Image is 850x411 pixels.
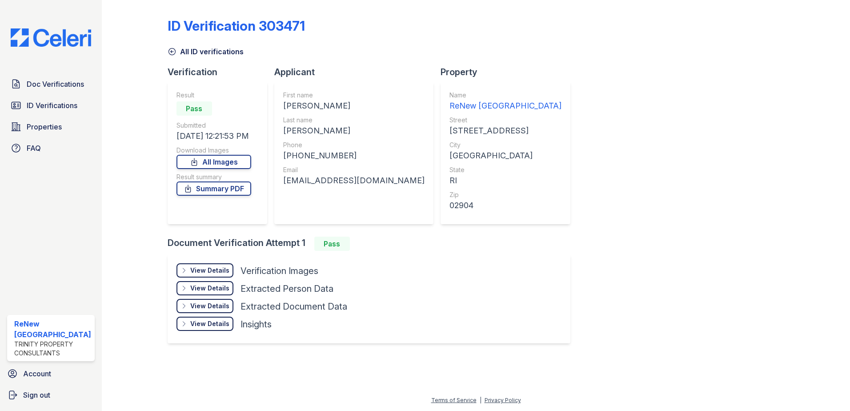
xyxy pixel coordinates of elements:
[190,266,229,275] div: View Details
[283,116,425,125] div: Last name
[449,116,561,125] div: Street
[241,265,318,277] div: Verification Images
[27,143,41,153] span: FAQ
[7,97,95,114] a: ID Verifications
[283,149,425,162] div: [PHONE_NUMBER]
[168,18,305,34] div: ID Verification 303471
[283,141,425,149] div: Phone
[176,130,251,142] div: [DATE] 12:21:53 PM
[283,100,425,112] div: [PERSON_NAME]
[449,91,561,100] div: Name
[168,66,274,78] div: Verification
[314,237,350,251] div: Pass
[7,118,95,136] a: Properties
[283,125,425,137] div: [PERSON_NAME]
[27,121,62,132] span: Properties
[176,155,251,169] a: All Images
[23,368,51,379] span: Account
[449,165,561,174] div: State
[176,91,251,100] div: Result
[7,139,95,157] a: FAQ
[27,79,84,89] span: Doc Verifications
[176,181,251,196] a: Summary PDF
[27,100,77,111] span: ID Verifications
[441,66,577,78] div: Property
[23,390,50,400] span: Sign out
[4,386,98,404] a: Sign out
[274,66,441,78] div: Applicant
[4,365,98,383] a: Account
[4,28,98,47] img: CE_Logo_Blue-a8612792a0a2168367f1c8372b55b34899dd931a85d93a1a3d3e32e68fde9ad4.png
[449,91,561,112] a: Name ReNew [GEOGRAPHIC_DATA]
[176,173,251,181] div: Result summary
[485,397,521,403] a: Privacy Policy
[449,149,561,162] div: [GEOGRAPHIC_DATA]
[449,199,561,212] div: 02904
[480,397,481,403] div: |
[241,300,347,313] div: Extracted Document Data
[431,397,477,403] a: Terms of Service
[190,319,229,328] div: View Details
[14,340,91,358] div: Trinity Property Consultants
[449,100,561,112] div: ReNew [GEOGRAPHIC_DATA]
[176,101,212,116] div: Pass
[283,174,425,187] div: [EMAIL_ADDRESS][DOMAIN_NAME]
[283,91,425,100] div: First name
[176,146,251,155] div: Download Images
[449,174,561,187] div: RI
[14,318,91,340] div: ReNew [GEOGRAPHIC_DATA]
[449,141,561,149] div: City
[190,284,229,293] div: View Details
[241,282,333,295] div: Extracted Person Data
[168,46,244,57] a: All ID verifications
[449,125,561,137] div: [STREET_ADDRESS]
[283,165,425,174] div: Email
[449,190,561,199] div: Zip
[7,75,95,93] a: Doc Verifications
[190,302,229,310] div: View Details
[168,237,577,251] div: Document Verification Attempt 1
[241,318,272,330] div: Insights
[176,121,251,130] div: Submitted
